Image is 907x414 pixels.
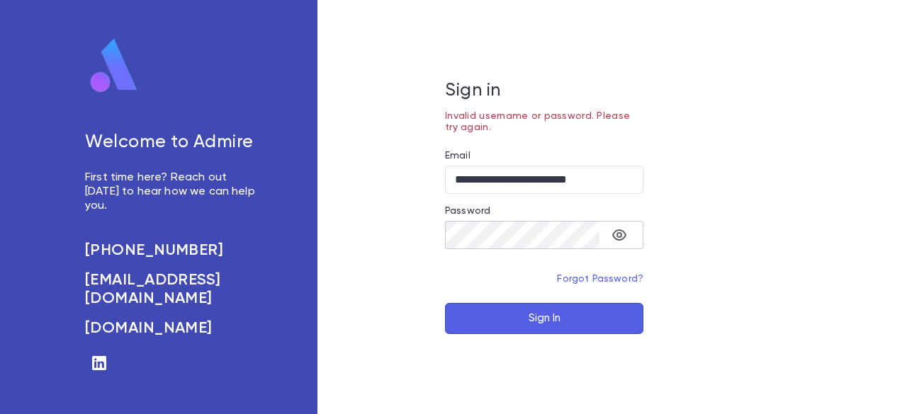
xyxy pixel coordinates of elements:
[605,221,633,249] button: toggle password visibility
[85,171,261,213] p: First time here? Reach out [DATE] to hear how we can help you.
[445,81,643,102] h5: Sign in
[445,150,471,161] label: Email
[557,274,643,284] a: Forgot Password?
[445,205,490,217] label: Password
[445,110,643,133] p: Invalid username or password. Please try again.
[445,303,643,334] button: Sign In
[85,38,143,94] img: logo
[85,132,261,154] h5: Welcome to Admire
[85,241,261,260] a: [PHONE_NUMBER]
[85,271,261,308] a: [EMAIL_ADDRESS][DOMAIN_NAME]
[85,319,261,338] a: [DOMAIN_NAME]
